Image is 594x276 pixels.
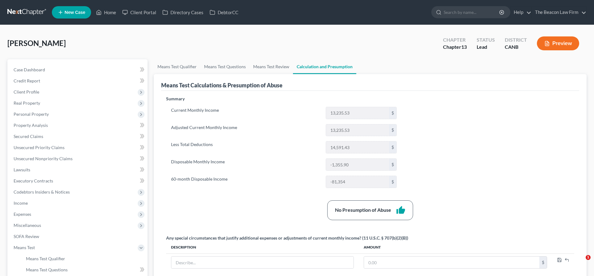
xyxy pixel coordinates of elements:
[14,167,30,172] span: Lawsuits
[9,120,148,131] a: Property Analysis
[389,107,396,119] div: $
[14,223,41,228] span: Miscellaneous
[207,7,241,18] a: DebtorCC
[26,256,65,261] span: Means Test Qualifier
[14,67,45,72] span: Case Dashboard
[505,36,527,44] div: District
[168,141,323,153] label: Less Total Deductions
[14,123,48,128] span: Property Analysis
[65,10,85,15] span: New Case
[14,78,40,83] span: Credit Report
[9,231,148,242] a: SOFA Review
[14,156,73,161] span: Unsecured Nonpriority Claims
[537,36,579,50] button: Preview
[14,211,31,217] span: Expenses
[539,257,547,268] div: $
[389,124,396,136] div: $
[389,141,396,153] div: $
[293,59,356,74] a: Calculation and Presumption
[168,107,323,119] label: Current Monthly Income
[389,176,396,188] div: $
[586,255,591,260] span: 1
[443,44,467,51] div: Chapter
[166,235,408,241] div: Any special circumstances that justify additional expenses or adjustments of current monthly inco...
[389,159,396,170] div: $
[461,44,467,50] span: 13
[171,257,353,268] input: Describe...
[532,7,586,18] a: The Beacon Law Firm
[9,153,148,164] a: Unsecured Nonpriority Claims
[200,59,249,74] a: Means Test Questions
[168,176,323,188] label: 60-month Disposable Income
[505,44,527,51] div: CANB
[14,100,40,106] span: Real Property
[326,176,389,188] input: 0.00
[26,267,68,272] span: Means Test Questions
[21,264,148,275] a: Means Test Questions
[14,134,43,139] span: Secured Claims
[93,7,119,18] a: Home
[249,59,293,74] a: Means Test Review
[168,158,323,171] label: Disposable Monthly Income
[14,245,35,250] span: Means Test
[9,75,148,86] a: Credit Report
[161,82,282,89] div: Means Test Calculations & Presumption of Abuse
[335,207,391,214] div: No Presumption of Abuse
[9,164,148,175] a: Lawsuits
[477,36,495,44] div: Status
[443,36,467,44] div: Chapter
[14,89,39,94] span: Client Profile
[9,64,148,75] a: Case Dashboard
[166,241,359,253] th: Description
[14,234,39,239] span: SOFA Review
[511,7,531,18] a: Help
[9,175,148,186] a: Executory Contracts
[166,96,402,102] p: Summary
[326,141,389,153] input: 0.00
[364,257,539,268] input: 0.00
[477,44,495,51] div: Lead
[444,6,500,18] input: Search by name...
[14,200,28,206] span: Income
[168,124,323,136] label: Adjusted Current Monthly Income
[7,39,66,48] span: [PERSON_NAME]
[154,59,200,74] a: Means Test Qualifier
[159,7,207,18] a: Directory Cases
[396,206,405,215] i: thumb_up
[14,189,70,194] span: Codebtors Insiders & Notices
[326,159,389,170] input: 0.00
[14,178,53,183] span: Executory Contracts
[326,124,389,136] input: 0.00
[14,145,65,150] span: Unsecured Priority Claims
[21,253,148,264] a: Means Test Qualifier
[326,107,389,119] input: 0.00
[119,7,159,18] a: Client Portal
[9,142,148,153] a: Unsecured Priority Claims
[573,255,588,270] iframe: Intercom live chat
[9,131,148,142] a: Secured Claims
[14,111,49,117] span: Personal Property
[359,241,552,253] th: Amount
